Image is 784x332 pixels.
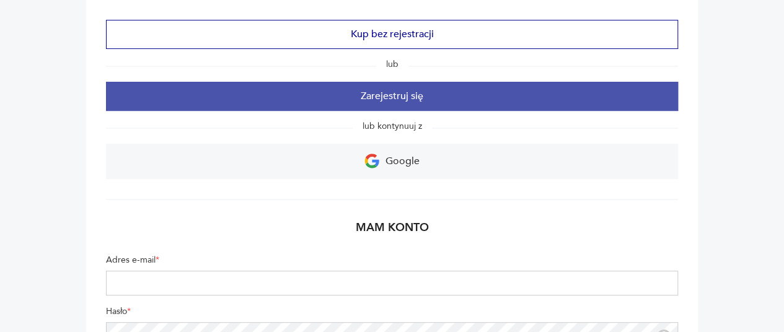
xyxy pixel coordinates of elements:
label: Adres e-mail [106,254,678,271]
span: lub [376,58,408,70]
a: Google [106,144,678,179]
span: lub kontynuuj z [353,120,432,132]
label: Hasło [106,305,678,322]
button: Zarejestruj się [106,82,678,111]
h2: Mam konto [106,220,678,244]
img: Ikona Google [364,154,379,168]
p: Google [385,152,420,171]
button: Kup bez rejestracji [106,20,678,49]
